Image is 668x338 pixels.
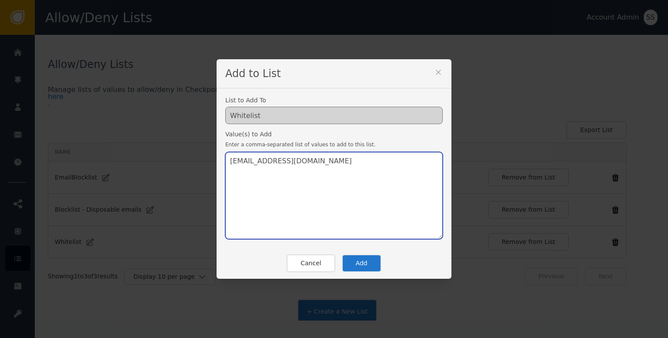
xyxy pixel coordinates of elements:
[287,254,335,272] button: Cancel
[217,59,451,88] div: Add to List
[225,141,443,149] span: Enter a comma-separated list of values to add to this list.
[225,131,443,137] label: Value(s) to Add
[225,97,443,103] label: List to Add To
[225,152,443,239] textarea: [EMAIL_ADDRESS][DOMAIN_NAME]
[342,254,381,272] button: Add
